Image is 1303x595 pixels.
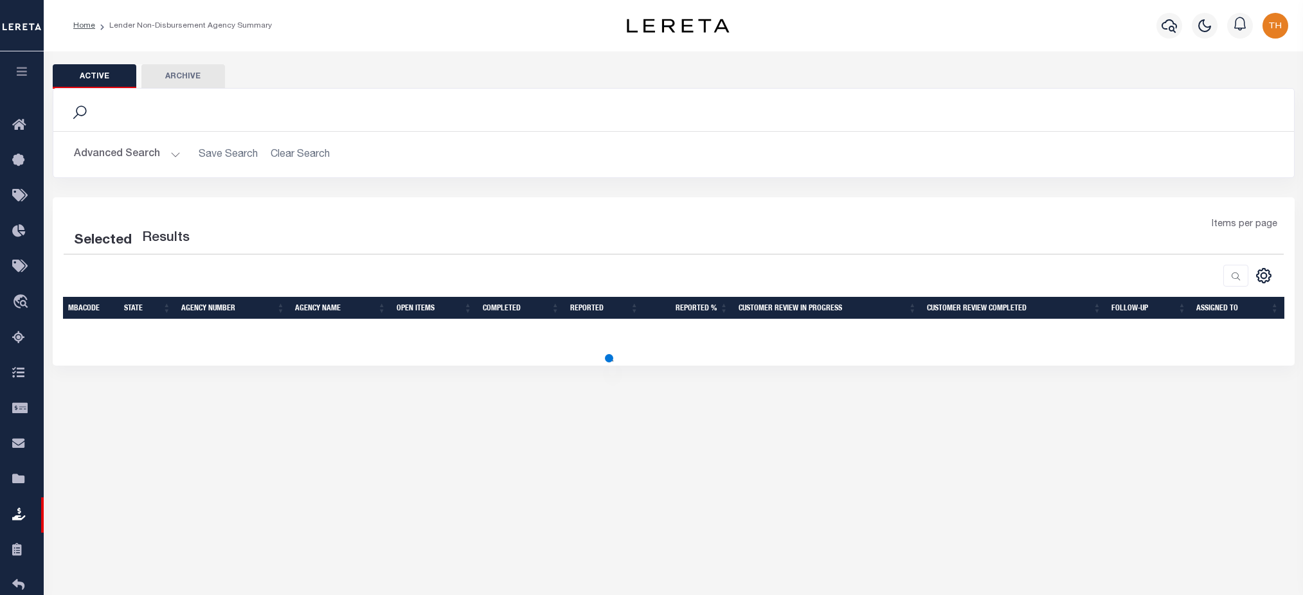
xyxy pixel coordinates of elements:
img: svg+xml;base64,PHN2ZyB4bWxucz0iaHR0cDovL3d3dy53My5vcmcvMjAwMC9zdmciIHBvaW50ZXItZXZlbnRzPSJub25lIi... [1263,13,1288,39]
th: Assigned To [1191,297,1284,319]
button: Advanced Search [74,142,181,167]
button: Archive [141,64,225,89]
th: Open Items [391,297,478,319]
th: Customer Review Completed [922,297,1106,319]
th: Agency Number [176,297,290,319]
th: Customer Review In Progress [733,297,922,319]
th: State [119,297,176,319]
button: Active [53,64,136,89]
i: travel_explore [12,294,33,311]
li: Lender Non-Disbursement Agency Summary [95,20,272,31]
th: Follow-up [1106,297,1191,319]
a: Home [73,22,95,30]
th: Reported % [644,297,733,319]
span: Items per page [1212,218,1277,232]
th: Completed [478,297,565,319]
th: Reported [565,297,644,319]
img: logo-dark.svg [627,19,730,33]
div: Selected [74,231,132,251]
label: Results [142,228,190,249]
th: Agency Name [290,297,391,319]
th: MBACode [63,297,120,319]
